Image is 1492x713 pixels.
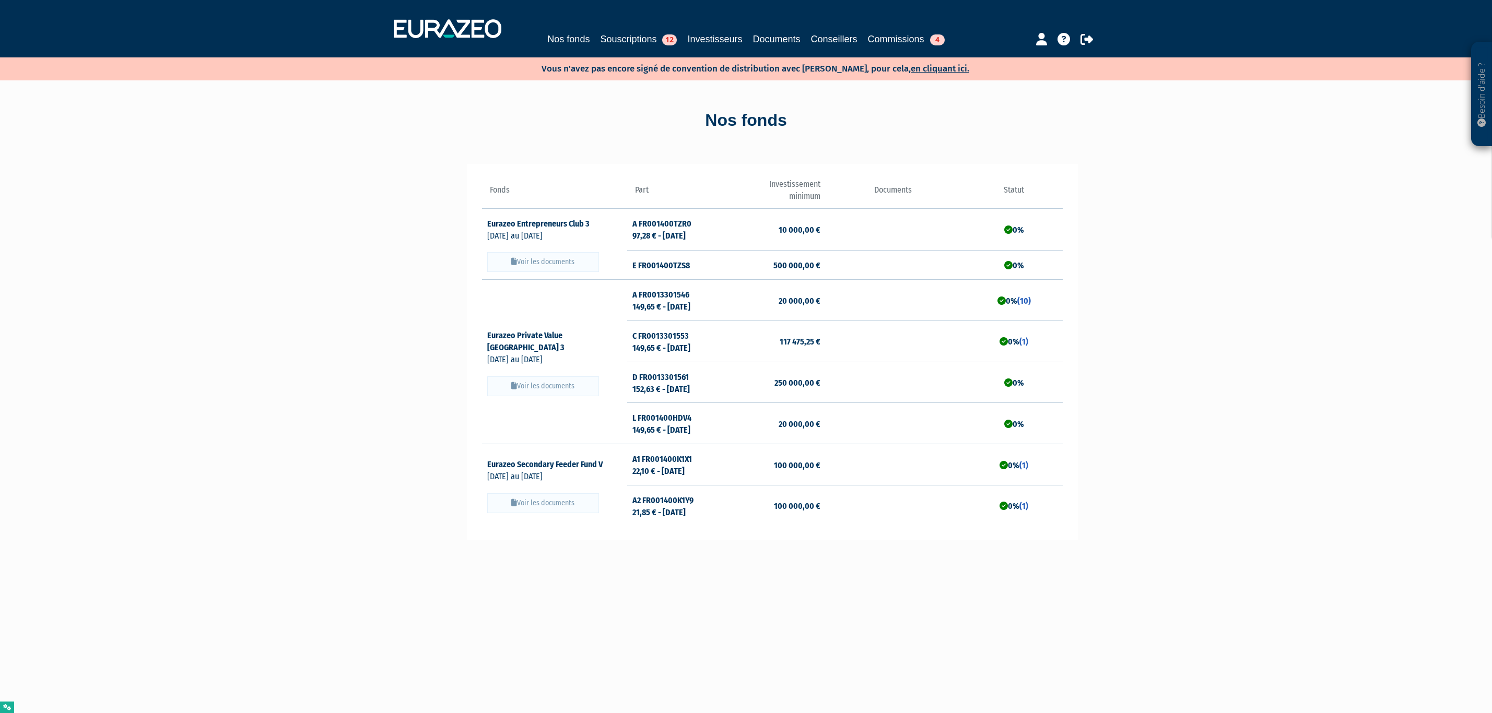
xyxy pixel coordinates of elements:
[911,63,969,74] a: en cliquant ici.
[966,250,1062,280] td: 0%
[1019,501,1028,511] a: (1)
[1476,47,1488,141] p: Besoin d'aide ?
[627,444,724,485] td: A1 FR001400K1X1 22,10 € - [DATE]
[627,362,724,403] td: D FR0013301561 152,63 € - [DATE]
[930,34,945,45] span: 4
[487,219,599,229] a: Eurazeo Entrepreneurs Club 3
[627,403,724,444] td: L FR001400HDV4 149,65 € - [DATE]
[394,19,501,38] img: 1732889491-logotype_eurazeo_blanc_rvb.png
[627,485,724,526] td: A2 FR001400K1Y9 21,85 € - [DATE]
[547,32,590,46] a: Nos fonds
[487,376,599,396] button: Voir les documents
[724,321,820,362] td: 117 475,25 €
[966,208,1062,250] td: 0%
[966,403,1062,444] td: 0%
[627,280,724,321] td: A FR0013301546 149,65 € - [DATE]
[966,280,1062,321] td: 0%
[724,362,820,403] td: 250 000,00 €
[449,109,1044,133] div: Nos fonds
[753,32,801,46] a: Documents
[724,179,820,208] th: Investissement minimum
[724,208,820,250] td: 10 000,00 €
[511,60,969,75] p: Vous n'avez pas encore signé de convention de distribution avec [PERSON_NAME], pour cela,
[724,444,820,485] td: 100 000,00 €
[687,32,742,46] a: Investisseurs
[600,32,677,46] a: Souscriptions12
[627,250,724,280] td: E FR001400TZS8
[966,444,1062,485] td: 0%
[811,32,857,46] a: Conseillers
[724,485,820,526] td: 100 000,00 €
[1019,460,1028,470] a: (1)
[966,362,1062,403] td: 0%
[487,459,612,469] a: Eurazeo Secondary Feeder Fund V
[820,179,966,208] th: Documents
[627,321,724,362] td: C FR0013301553 149,65 € - [DATE]
[487,354,543,364] span: [DATE] au [DATE]
[724,403,820,444] td: 20 000,00 €
[966,321,1062,362] td: 0%
[724,250,820,280] td: 500 000,00 €
[1019,337,1028,347] a: (1)
[487,493,599,513] button: Voir les documents
[724,280,820,321] td: 20 000,00 €
[627,208,724,250] td: A FR001400TZR0 97,28 € - [DATE]
[868,32,945,46] a: Commissions4
[627,179,724,208] th: Part
[487,330,574,352] a: Eurazeo Private Value [GEOGRAPHIC_DATA] 3
[662,34,677,45] span: 12
[1017,296,1031,306] a: (10)
[487,471,543,481] span: [DATE] au [DATE]
[966,485,1062,526] td: 0%
[487,252,599,272] button: Voir les documents
[966,179,1062,208] th: Statut
[482,179,627,208] th: Fonds
[487,231,543,241] span: [DATE] au [DATE]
